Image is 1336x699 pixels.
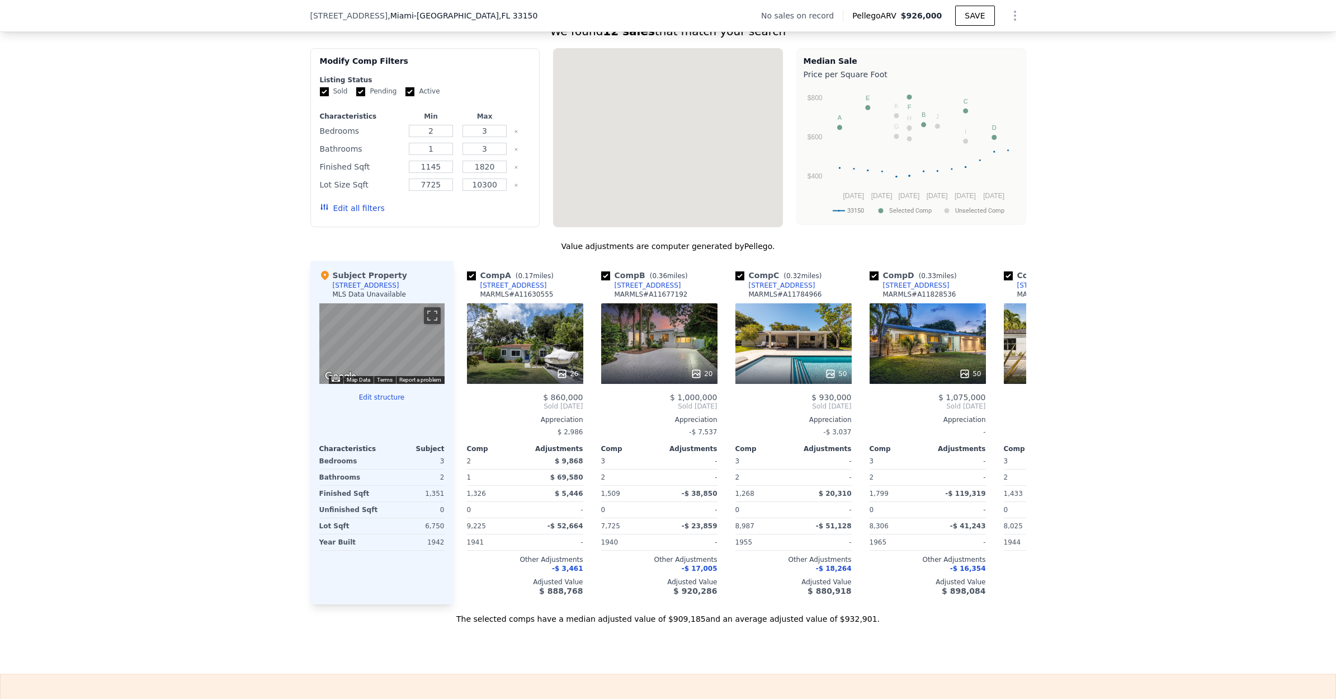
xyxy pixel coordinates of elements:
div: - [930,534,986,550]
div: Map [319,303,445,384]
img: Google [322,369,359,384]
text: Unselected Comp [955,207,1004,214]
div: 6,750 [384,518,445,534]
button: Show Options [1004,4,1026,27]
div: 1941 [467,534,523,550]
span: $ 2,986 [558,428,583,436]
span: -$ 119,319 [945,490,985,498]
span: -$ 3,037 [823,428,851,436]
div: Appreciation [601,415,717,424]
span: , Miami-[GEOGRAPHIC_DATA] [388,10,537,21]
text: F [907,104,911,110]
text: [DATE] [898,192,919,200]
span: ( miles) [779,272,826,280]
span: -$ 52,664 [547,522,583,530]
div: - [796,470,852,485]
span: 7,725 [601,522,620,530]
div: 1 [467,470,523,485]
div: Listing Status [320,76,531,85]
div: 1944 [1004,534,1060,550]
span: 1,433 [1004,490,1023,498]
span: 8,025 [1004,522,1023,530]
span: Sold [DATE] [1004,402,1120,411]
span: 0.36 [652,272,667,280]
text: [DATE] [983,192,1004,200]
div: - [662,470,717,485]
button: Keyboard shortcuts [332,377,339,382]
div: Adjusted Value [467,578,583,587]
div: Comp [467,444,525,453]
span: Sold [DATE] [601,402,717,411]
text: [DATE] [926,192,947,200]
span: 3 [601,457,606,465]
div: 2 [384,470,445,485]
span: $ 1,000,000 [670,393,717,402]
span: -$ 7,537 [689,428,717,436]
div: - [527,502,583,518]
div: [STREET_ADDRESS] [883,281,950,290]
div: - [662,502,717,518]
button: Toggle fullscreen view [424,307,441,324]
span: Sold [DATE] [735,402,852,411]
div: Comp E [1004,270,1094,281]
span: 0 [601,506,606,514]
button: Clear [514,165,518,170]
div: Lot Size Sqft [320,177,402,193]
span: 0.33 [921,272,936,280]
div: [STREET_ADDRESS] [333,281,399,290]
button: Edit all filters [320,203,385,214]
span: 1,326 [467,490,486,498]
text: $600 [807,133,822,141]
text: $400 [807,172,822,180]
label: Sold [320,87,348,96]
div: 1955 [735,534,791,550]
div: Comp A [467,270,558,281]
a: [STREET_ADDRESS] [870,281,950,290]
a: Open this area in Google Maps (opens a new window) [322,369,359,384]
div: 1,351 [384,486,445,501]
div: 2 [1004,470,1060,485]
text: Selected Comp [889,207,932,214]
span: 3 [870,457,874,465]
label: Pending [356,87,396,96]
div: Adjustments [794,444,852,453]
div: Street View [319,303,445,384]
div: Comp D [870,270,961,281]
span: 0.17 [518,272,534,280]
span: $ 5,446 [555,490,583,498]
span: Sold [DATE] [870,402,986,411]
button: Clear [514,147,518,152]
button: Map Data [347,376,370,384]
div: Other Adjustments [735,555,852,564]
div: Value adjustments are computer generated by Pellego . [310,241,1026,252]
text: G [894,123,899,130]
div: MARMLS # A11677192 [615,290,688,299]
div: Other Adjustments [601,555,717,564]
div: Price per Square Foot [804,67,1019,82]
div: Comp C [735,270,827,281]
span: 9,225 [467,522,486,530]
div: 1965 [870,534,926,550]
div: 2 [870,470,926,485]
div: Other Adjustments [467,555,583,564]
div: 3 [384,453,445,469]
div: No sales on record [761,10,843,21]
text: [DATE] [871,192,892,200]
span: , FL 33150 [499,11,537,20]
span: 0.32 [786,272,801,280]
span: 0 [467,506,471,514]
input: Sold [320,87,329,96]
div: - [527,534,583,550]
div: Bathrooms [320,141,402,157]
span: -$ 3,461 [552,565,583,573]
div: Subject Property [319,270,407,281]
div: MLS Data Unavailable [333,290,407,299]
a: Report a problem [399,377,441,383]
div: MARMLS # A11828536 [883,290,956,299]
div: [STREET_ADDRESS] [480,281,547,290]
div: 1940 [601,534,657,550]
text: H [907,115,912,121]
span: $ 880,918 [808,587,851,595]
div: 0 [384,502,445,518]
span: 0 [870,506,874,514]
